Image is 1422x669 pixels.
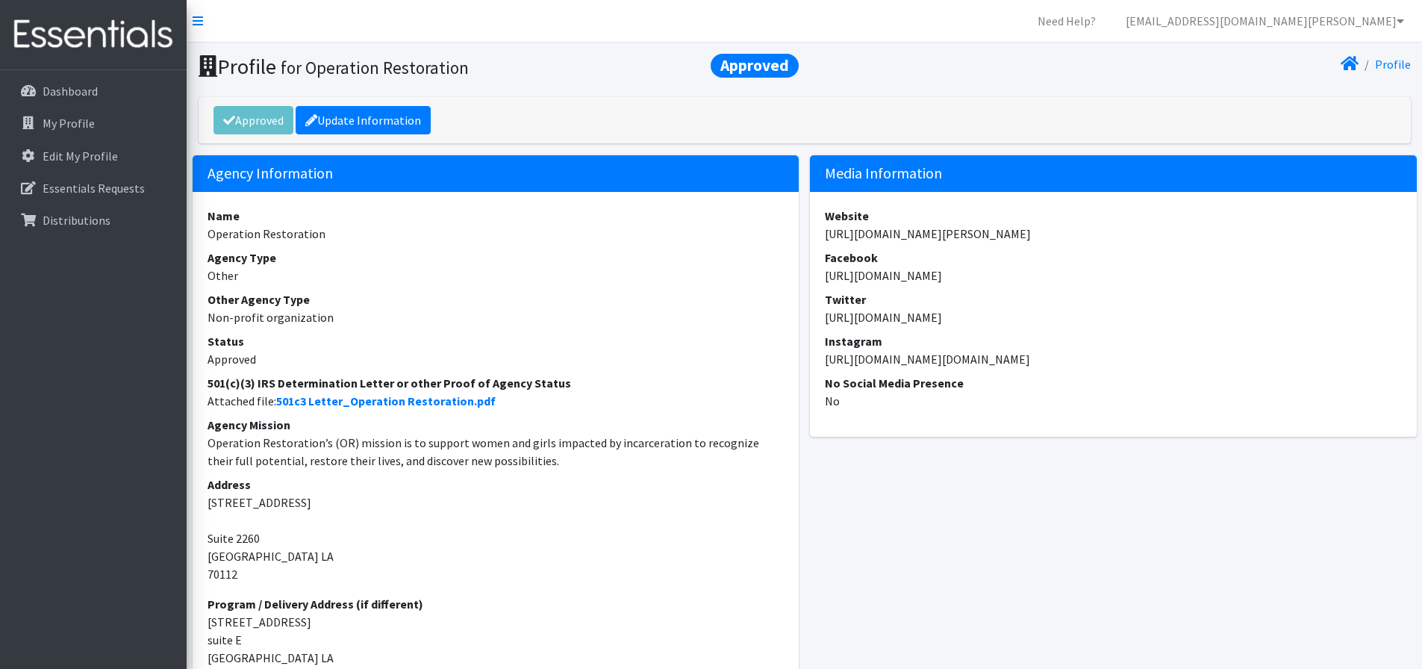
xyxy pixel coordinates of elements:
[208,290,785,308] dt: Other Agency Type
[825,374,1402,392] dt: No Social Media Presence
[208,416,785,434] dt: Agency Mission
[6,10,181,60] img: HumanEssentials
[810,155,1417,192] h5: Media Information
[208,350,785,368] dd: Approved
[208,392,785,410] dd: Attached file:
[825,225,1402,243] dd: [URL][DOMAIN_NAME][PERSON_NAME]
[276,393,496,408] a: 501c3 Letter_Operation Restoration.pdf
[1026,6,1108,36] a: Need Help?
[208,267,785,284] dd: Other
[208,207,785,225] dt: Name
[825,332,1402,350] dt: Instagram
[199,54,799,80] h1: Profile
[208,332,785,350] dt: Status
[296,106,431,134] a: Update Information
[208,477,251,492] strong: Address
[825,392,1402,410] dd: No
[825,249,1402,267] dt: Facebook
[208,597,423,612] strong: Program / Delivery Address (if different)
[825,308,1402,326] dd: [URL][DOMAIN_NAME]
[6,76,181,106] a: Dashboard
[825,267,1402,284] dd: [URL][DOMAIN_NAME]
[43,149,118,164] p: Edit My Profile
[43,213,110,228] p: Distributions
[825,207,1402,225] dt: Website
[43,116,95,131] p: My Profile
[825,350,1402,368] dd: [URL][DOMAIN_NAME][DOMAIN_NAME]
[208,374,785,392] dt: 501(c)(3) IRS Determination Letter or other Proof of Agency Status
[208,476,785,583] address: [STREET_ADDRESS] Suite 2260 [GEOGRAPHIC_DATA] LA 70112
[6,108,181,138] a: My Profile
[43,84,98,99] p: Dashboard
[208,434,785,470] dd: Operation Restoration’s (OR) mission is to support women and girls impacted by incarceration to r...
[6,141,181,171] a: Edit My Profile
[43,181,145,196] p: Essentials Requests
[208,249,785,267] dt: Agency Type
[208,225,785,243] dd: Operation Restoration
[193,155,799,192] h5: Agency Information
[6,205,181,235] a: Distributions
[711,54,799,78] span: Approved
[6,173,181,203] a: Essentials Requests
[825,290,1402,308] dt: Twitter
[1375,57,1411,72] a: Profile
[208,308,785,326] dd: Non-profit organization
[281,57,469,78] small: for Operation Restoration
[1114,6,1416,36] a: [EMAIL_ADDRESS][DOMAIN_NAME][PERSON_NAME]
